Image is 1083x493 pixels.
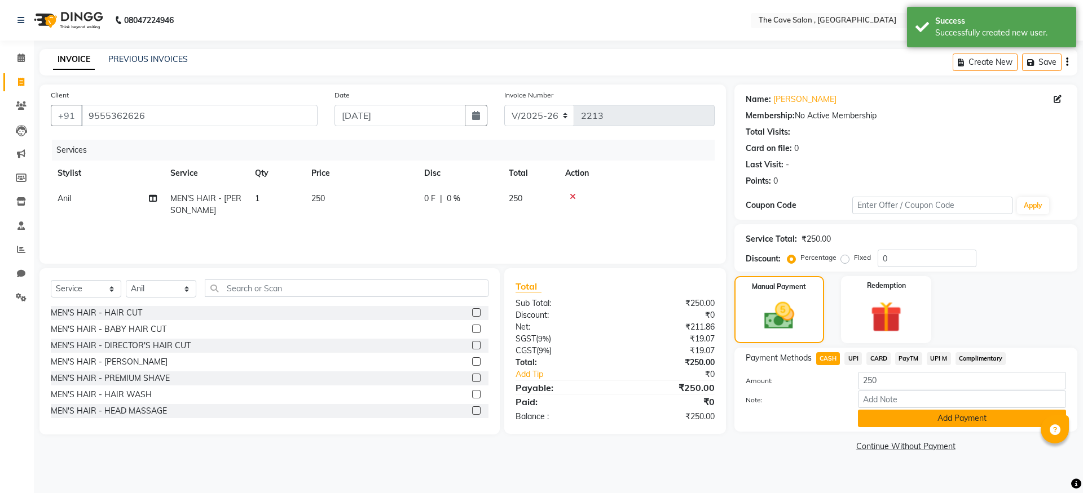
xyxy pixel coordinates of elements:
div: - [786,159,789,171]
div: Discount: [746,253,781,265]
th: Total [502,161,558,186]
label: Client [51,90,69,100]
div: Discount: [507,309,615,321]
div: ( ) [507,333,615,345]
input: Amount [858,372,1066,389]
span: PayTM [895,352,922,365]
div: MEN'S HAIR - HEAD MASSAGE [51,405,167,417]
th: Action [558,161,715,186]
div: Membership: [746,110,795,122]
input: Add Note [858,390,1066,408]
div: ( ) [507,345,615,357]
span: 250 [509,193,522,203]
button: Save [1022,54,1062,71]
div: ₹250.00 [802,233,831,245]
div: ₹0 [615,395,723,408]
span: SGST [516,334,536,344]
div: Sub Total: [507,297,615,309]
div: Total: [507,357,615,368]
div: ₹211.86 [615,321,723,333]
a: [PERSON_NAME] [773,94,837,105]
img: logo [29,5,106,36]
span: 250 [311,193,325,203]
th: Qty [248,161,305,186]
button: Create New [953,54,1018,71]
input: Search or Scan [205,279,488,297]
div: ₹250.00 [615,297,723,309]
div: Services [52,140,723,161]
div: MEN'S HAIR - HAIR WASH [51,389,152,401]
label: Fixed [854,252,871,263]
div: Success [935,15,1068,27]
div: ₹19.07 [615,333,723,345]
label: Percentage [800,252,837,263]
div: Successfully created new user. [935,27,1068,39]
div: Points: [746,175,771,187]
a: Continue Without Payment [737,441,1075,452]
span: CASH [816,352,840,365]
div: Coupon Code [746,199,852,211]
span: Payment Methods [746,352,812,364]
div: ₹0 [615,309,723,321]
div: ₹250.00 [615,357,723,368]
input: Search by Name/Mobile/Email/Code [81,105,318,126]
div: Name: [746,94,771,105]
div: MEN'S HAIR - PREMIUM SHAVE [51,372,170,384]
span: Complimentary [956,352,1006,365]
span: Total [516,281,541,292]
div: Paid: [507,395,615,408]
img: _gift.svg [861,297,912,336]
div: ₹250.00 [615,411,723,423]
span: UPI [844,352,862,365]
th: Disc [417,161,502,186]
label: Invoice Number [504,90,553,100]
div: 0 [794,143,799,154]
div: 0 [773,175,778,187]
span: 0 % [447,193,460,205]
div: MEN'S HAIR - BABY HAIR CUT [51,323,166,335]
div: Balance : [507,411,615,423]
div: Card on file: [746,143,792,154]
button: Add Payment [858,410,1066,427]
a: Add Tip [507,368,633,380]
label: Amount: [737,376,849,386]
b: 08047224946 [124,5,174,36]
span: 0 F [424,193,435,205]
div: ₹0 [633,368,723,380]
th: Service [164,161,248,186]
div: ₹19.07 [615,345,723,357]
div: Last Visit: [746,159,783,171]
span: CGST [516,345,536,356]
div: ₹250.00 [615,381,723,394]
a: PREVIOUS INVOICES [108,54,188,64]
span: Anil [58,193,71,203]
span: CARD [866,352,891,365]
div: Service Total: [746,233,797,245]
button: Apply [1017,197,1049,214]
span: UPI M [927,352,951,365]
span: 9% [538,334,549,343]
div: Net: [507,321,615,333]
div: No Active Membership [746,110,1066,122]
div: MEN'S HAIR - [PERSON_NAME] [51,356,168,368]
div: MEN'S HAIR - DIRECTOR'S HAIR CUT [51,340,191,352]
label: Date [334,90,350,100]
span: 9% [539,346,549,355]
a: INVOICE [53,50,95,70]
label: Redemption [867,281,906,291]
span: MEN'S HAIR - [PERSON_NAME] [170,193,241,215]
div: Payable: [507,381,615,394]
th: Price [305,161,417,186]
span: | [440,193,442,205]
input: Enter Offer / Coupon Code [852,197,1012,214]
div: Total Visits: [746,126,790,138]
th: Stylist [51,161,164,186]
label: Manual Payment [752,282,806,292]
button: +91 [51,105,82,126]
img: _cash.svg [755,299,804,333]
span: 1 [255,193,259,203]
div: MEN'S HAIR - HAIR CUT [51,307,142,319]
label: Note: [737,395,849,405]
